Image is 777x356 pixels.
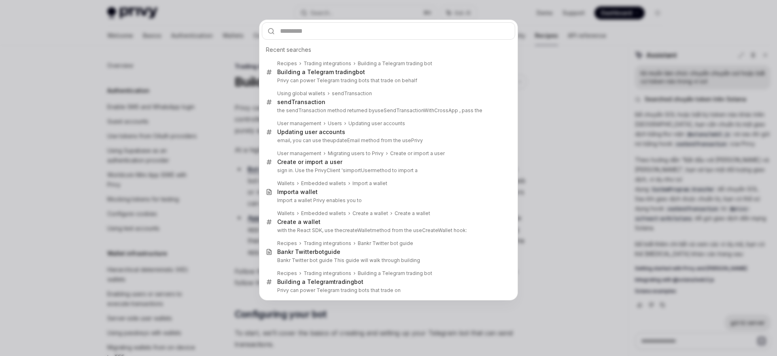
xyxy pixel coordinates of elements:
[277,227,498,234] p: with the React SDK, use the method from the useCreateWallet hook:
[277,287,498,294] p: Privy can power Telegram trading bots that trade on
[352,180,387,187] div: Import a wallet
[277,278,363,286] div: Building a Telegram bot
[358,60,432,67] div: Building a Telegram trading bot
[352,210,388,217] div: Create a wallet
[358,240,413,247] div: Bankr Twitter bot guide
[304,240,351,247] div: Trading integrations
[277,128,345,136] div: Updating user accounts
[277,77,498,84] p: Privy can power Telegram trading bots that trade on behalf
[277,218,321,226] div: Create a wallet
[277,257,498,264] p: Bankr Twitter bot guide This guide will walk through building
[277,210,295,217] div: Wallets
[328,120,342,127] div: Users
[277,150,321,157] div: User management
[266,46,311,54] span: Recent searches
[277,167,498,174] p: sign in. Use the PrivyClient 's method to import a
[346,167,372,173] b: importUser
[277,197,498,204] p: Import a wallet Privy enables you to
[277,120,321,127] div: User management
[277,180,295,187] div: Wallets
[395,210,430,217] div: Create a wallet
[277,270,297,277] div: Recipes
[277,158,342,166] div: Create or import a user
[358,270,432,277] div: Building a Telegram trading bot
[277,188,318,196] div: a wallet
[332,90,372,97] div: sendTransaction
[277,107,498,114] p: the sendTransaction method returned by WithCrossApp , pass the
[277,90,325,97] div: Using global wallets
[356,68,365,75] b: bot
[304,270,351,277] div: Trading integrations
[301,210,346,217] div: Embedded wallets
[277,137,498,144] p: email, you can use the Email method from the usePrivy
[342,227,372,233] b: createWallet
[277,248,340,256] div: Bankr Twitter guide
[277,60,297,67] div: Recipes
[375,107,424,113] b: useSendTransaction
[334,278,354,285] b: trading
[277,188,295,195] b: Import
[301,180,346,187] div: Embedded wallets
[330,137,347,143] b: update
[328,150,384,157] div: Migrating users to Privy
[277,240,297,247] div: Recipes
[348,120,405,127] div: Updating user accounts
[277,68,365,76] div: Building a Telegram trading
[277,98,325,106] div: sendTransaction
[315,248,324,255] b: bot
[304,60,351,67] div: Trading integrations
[390,150,445,157] div: Create or import a user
